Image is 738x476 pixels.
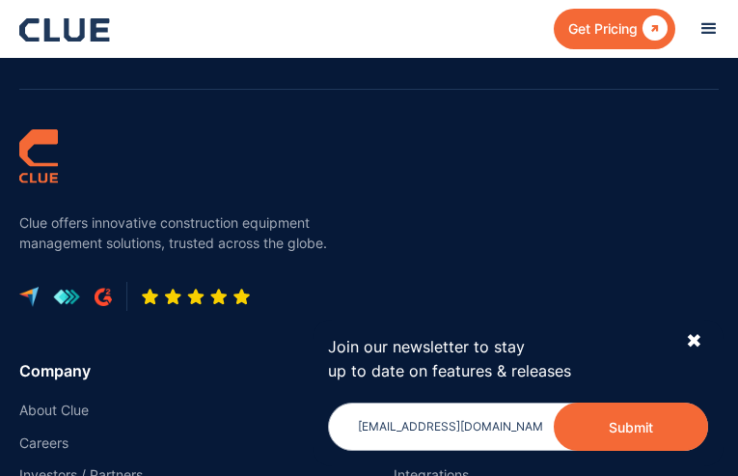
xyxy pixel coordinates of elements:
p: Clue offers innovative construction equipment management solutions, trusted across the globe. [19,212,367,253]
div:  [638,16,668,41]
input: Enter your E-mail [328,403,708,451]
img: capterra logo icon [19,287,39,307]
div: ✖ [686,329,702,353]
a: About Clue [19,402,345,419]
a: Careers [19,434,345,452]
button: Submit [554,403,708,451]
img: get app logo [53,289,80,306]
div: Company [19,359,345,382]
div: Get Pricing [568,16,638,41]
a: Get Pricing [554,9,675,48]
img: Five-star rating icon [141,288,251,306]
img: clue logo simple [19,128,58,183]
p: Join our newsletter to stay up to date on features & releases [328,335,670,383]
img: G2 review platform icon [95,288,112,306]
